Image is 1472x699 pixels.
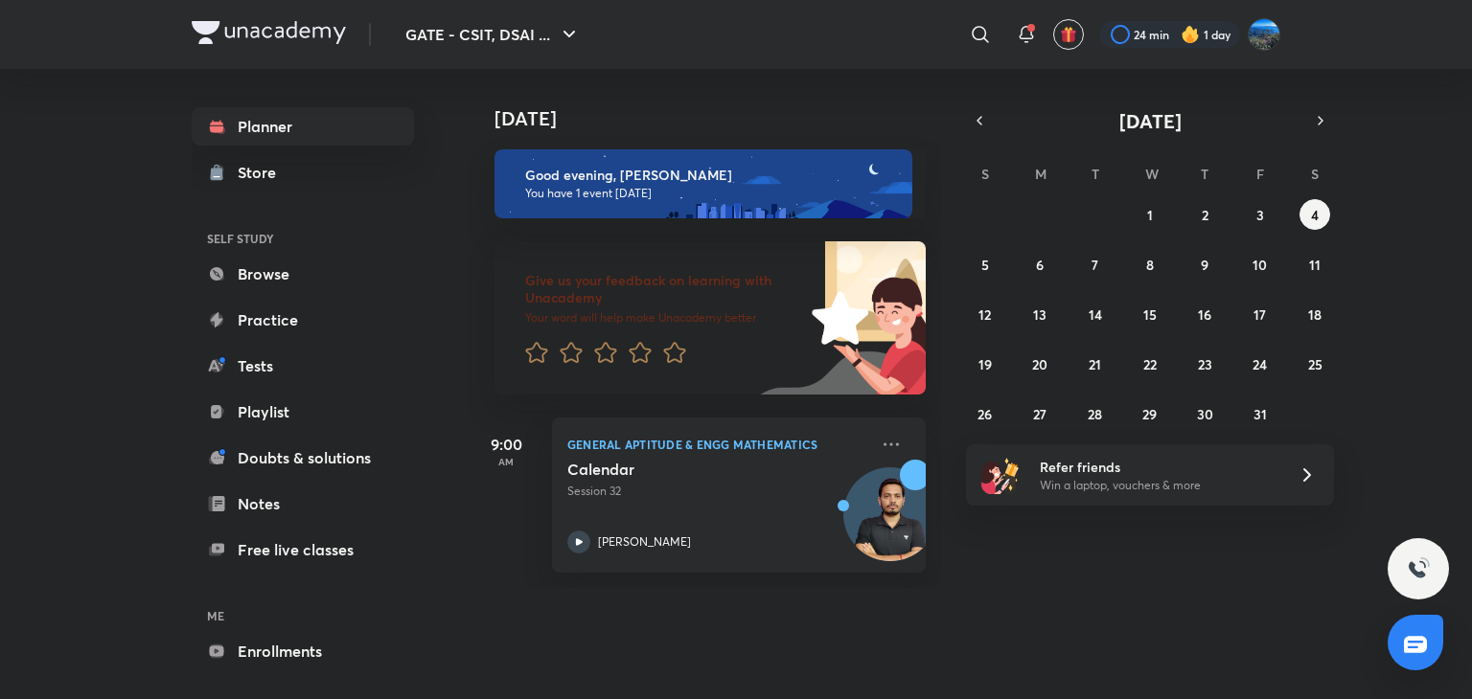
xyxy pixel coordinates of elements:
img: streak [1181,25,1200,44]
span: [DATE] [1119,108,1182,134]
a: Playlist [192,393,414,431]
abbr: October 10, 2025 [1253,256,1267,274]
button: October 25, 2025 [1299,349,1330,379]
button: October 27, 2025 [1024,398,1055,429]
button: October 14, 2025 [1080,299,1111,329]
abbr: October 17, 2025 [1253,305,1266,324]
abbr: October 31, 2025 [1253,405,1267,423]
img: Karthik Koduri [1248,18,1280,51]
button: October 17, 2025 [1245,299,1276,329]
abbr: October 22, 2025 [1143,355,1157,373]
abbr: October 12, 2025 [978,305,991,324]
abbr: October 6, 2025 [1036,256,1044,274]
abbr: October 21, 2025 [1089,355,1101,373]
p: [PERSON_NAME] [598,533,691,551]
button: October 4, 2025 [1299,199,1330,230]
button: October 11, 2025 [1299,249,1330,280]
abbr: October 8, 2025 [1146,256,1154,274]
abbr: October 14, 2025 [1089,305,1102,324]
h5: 9:00 [468,433,544,456]
a: Planner [192,107,414,146]
button: October 7, 2025 [1080,249,1111,280]
p: Your word will help make Unacademy better [525,310,805,326]
h6: Give us your feedback on learning with Unacademy [525,272,805,306]
button: October 18, 2025 [1299,299,1330,329]
abbr: October 29, 2025 [1142,405,1157,423]
button: October 21, 2025 [1080,349,1111,379]
abbr: October 3, 2025 [1256,206,1264,224]
abbr: October 19, 2025 [978,355,992,373]
button: October 15, 2025 [1135,299,1165,329]
button: October 22, 2025 [1135,349,1165,379]
a: Practice [192,301,414,339]
img: Avatar [844,478,936,570]
abbr: Tuesday [1092,165,1099,183]
a: Company Logo [192,21,346,49]
abbr: October 7, 2025 [1092,256,1098,274]
abbr: Sunday [981,165,989,183]
abbr: October 30, 2025 [1197,405,1213,423]
img: avatar [1060,26,1077,43]
h6: Good evening, [PERSON_NAME] [525,167,895,184]
p: General Aptitude & Engg Mathematics [567,433,868,456]
abbr: October 2, 2025 [1202,206,1208,224]
p: Win a laptop, vouchers & more [1040,477,1276,494]
abbr: October 27, 2025 [1033,405,1046,423]
abbr: Monday [1035,165,1046,183]
img: evening [494,149,912,218]
button: October 12, 2025 [970,299,1000,329]
abbr: October 28, 2025 [1088,405,1102,423]
img: Company Logo [192,21,346,44]
abbr: October 16, 2025 [1198,305,1211,324]
abbr: October 18, 2025 [1308,305,1322,324]
a: Store [192,153,414,192]
a: Notes [192,485,414,523]
button: October 13, 2025 [1024,299,1055,329]
button: October 20, 2025 [1024,349,1055,379]
button: October 29, 2025 [1135,398,1165,429]
abbr: October 15, 2025 [1143,305,1157,324]
button: October 3, 2025 [1245,199,1276,230]
abbr: Saturday [1311,165,1319,183]
abbr: October 13, 2025 [1033,305,1046,324]
button: October 8, 2025 [1135,249,1165,280]
button: [DATE] [993,107,1307,134]
abbr: October 9, 2025 [1201,256,1208,274]
abbr: Thursday [1201,165,1208,183]
p: Session 32 [567,483,868,500]
abbr: October 4, 2025 [1311,206,1319,224]
a: Free live classes [192,530,414,569]
abbr: October 1, 2025 [1147,206,1153,224]
img: ttu [1407,557,1430,580]
a: Browse [192,255,414,293]
abbr: October 11, 2025 [1309,256,1321,274]
button: October 9, 2025 [1189,249,1220,280]
button: October 16, 2025 [1189,299,1220,329]
a: Doubts & solutions [192,439,414,477]
img: feedback_image [747,241,926,395]
button: October 6, 2025 [1024,249,1055,280]
p: You have 1 event [DATE] [525,186,895,201]
abbr: October 5, 2025 [981,256,989,274]
h6: SELF STUDY [192,222,414,255]
abbr: October 20, 2025 [1032,355,1047,373]
button: October 23, 2025 [1189,349,1220,379]
button: October 1, 2025 [1135,199,1165,230]
button: October 19, 2025 [970,349,1000,379]
button: October 26, 2025 [970,398,1000,429]
abbr: October 23, 2025 [1198,355,1212,373]
a: Tests [192,347,414,385]
a: Enrollments [192,632,414,670]
img: referral [981,456,1020,494]
button: October 2, 2025 [1189,199,1220,230]
button: October 24, 2025 [1245,349,1276,379]
button: avatar [1053,19,1084,50]
abbr: Wednesday [1145,165,1159,183]
button: October 5, 2025 [970,249,1000,280]
abbr: October 25, 2025 [1308,355,1322,373]
p: AM [468,456,544,467]
button: October 28, 2025 [1080,398,1111,429]
h5: Calendar [567,460,806,479]
h6: ME [192,599,414,632]
abbr: October 24, 2025 [1253,355,1267,373]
